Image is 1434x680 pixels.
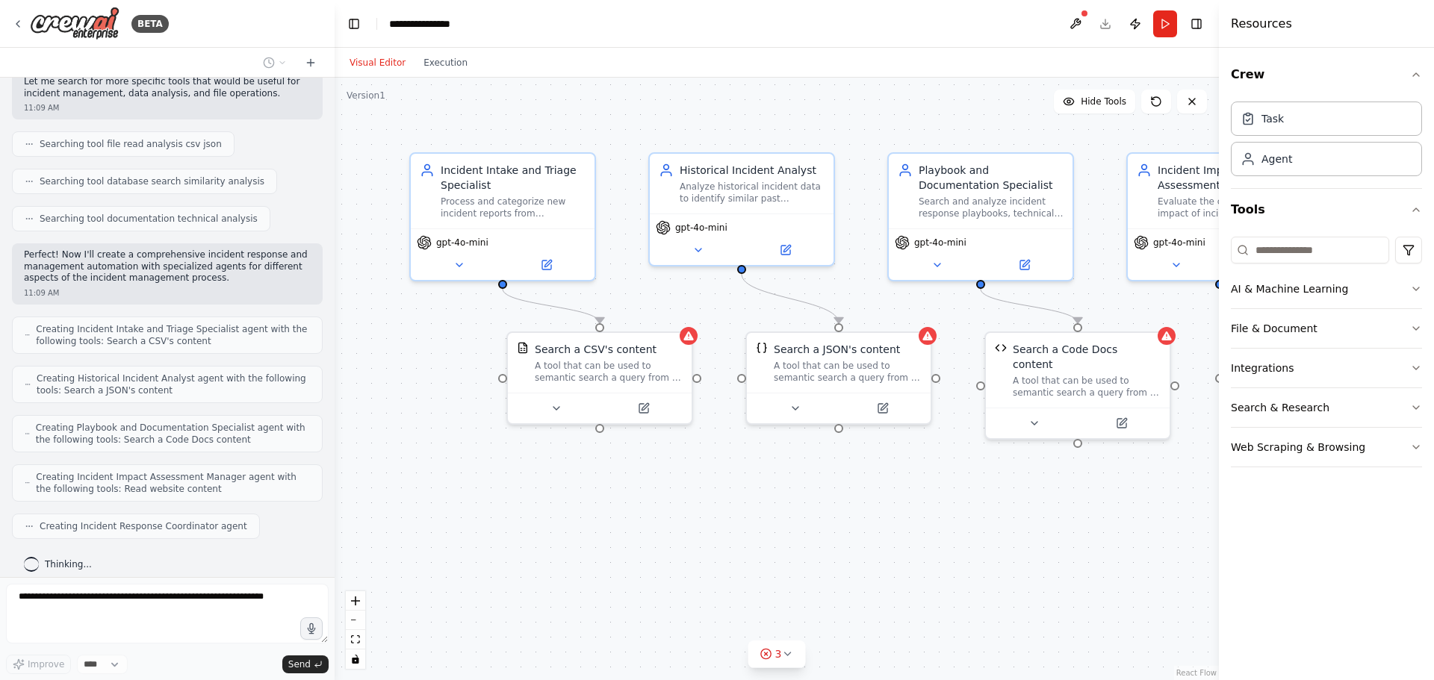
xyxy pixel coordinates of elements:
div: Playbook and Documentation SpecialistSearch and analyze incident response playbooks, technical do... [887,152,1074,281]
span: Thinking... [45,558,92,570]
div: Search a CSV's content [535,342,657,357]
button: Open in side panel [504,256,589,274]
div: Version 1 [347,90,385,102]
span: Creating Historical Incident Analyst agent with the following tools: Search a JSON's content [37,372,310,396]
span: gpt-4o-mini [1153,237,1205,249]
div: Task [1261,111,1284,126]
button: File & Document [1231,309,1422,348]
nav: breadcrumb [389,16,464,31]
span: Searching tool file read analysis csv json [40,138,222,150]
button: Web Scraping & Browsing [1231,428,1422,467]
span: 3 [775,646,782,661]
div: Incident Intake and Triage SpecialistProcess and categorize new incident reports from {incident_s... [409,152,596,281]
h4: Resources [1231,15,1292,33]
button: zoom out [346,611,365,630]
img: JSONSearchTool [756,342,768,354]
button: AI & Machine Learning [1231,269,1422,308]
button: Hide left sidebar [344,13,364,34]
img: CSVSearchTool [517,342,529,354]
span: Searching tool documentation technical analysis [40,213,258,225]
button: Improve [6,655,71,674]
div: Incident Impact Assessment Manager [1158,163,1303,193]
button: Integrations [1231,349,1422,387]
button: Start a new chat [299,54,323,72]
button: Switch to previous chat [257,54,293,72]
span: Send [288,658,311,670]
button: Search & Research [1231,388,1422,427]
a: React Flow attribution [1176,669,1217,677]
div: Agent [1261,152,1292,166]
div: A tool that can be used to semantic search a query from a CSV's content. [535,360,683,384]
div: React Flow controls [346,591,365,669]
span: Creating Incident Intake and Triage Specialist agent with the following tools: Search a CSV's con... [36,323,310,347]
div: CSVSearchToolSearch a CSV's contentA tool that can be used to semantic search a query from a CSV'... [506,331,693,425]
div: Incident Impact Assessment ManagerEvaluate the comprehensive impact of incidents on customers, bu... [1126,152,1313,281]
button: Hide right sidebar [1186,13,1207,34]
div: A tool that can be used to semantic search a query from a Code Docs content. [1013,375,1161,399]
button: Execution [415,54,477,72]
button: Tools [1231,189,1422,231]
span: Improve [28,658,64,670]
div: Process and categorize new incident reports from {incident_source}, perform initial severity asse... [441,196,586,219]
div: CodeDocsSearchToolSearch a Code Docs contentA tool that can be used to semantic search a query fr... [984,331,1171,440]
div: Evaluate the comprehensive impact of incidents on customers, business operations, and system perf... [1158,196,1303,219]
button: 3 [748,640,806,668]
button: zoom in [346,591,365,611]
button: Open in side panel [743,241,828,259]
p: Let me search for more specific tools that would be useful for incident management, data analysis... [24,76,311,99]
span: Creating Playbook and Documentation Specialist agent with the following tools: Search a Code Docs... [36,422,310,446]
button: Send [282,655,329,673]
div: Crew [1231,96,1422,188]
button: Open in side panel [840,399,925,417]
span: Hide Tools [1081,96,1126,107]
div: A tool that can be used to semantic search a query from a JSON's content. [774,360,922,384]
button: Click to speak your automation idea [300,617,323,640]
div: Playbook and Documentation Specialist [919,163,1064,193]
p: Perfect! Now I'll create a comprehensive incident response and management automation with special... [24,249,311,284]
div: Analyze historical incident data to identify similar past incidents, extract patterns and trends,... [680,181,825,205]
g: Edge from d094f8d9-ab11-4aae-b15d-1e6e260e14ff to 31472848-2489-499a-9efb-8d9382c97dc1 [973,289,1085,323]
span: Creating Incident Impact Assessment Manager agent with the following tools: Read website content [36,471,310,495]
div: Search a Code Docs content [1013,342,1161,372]
span: gpt-4o-mini [436,237,488,249]
span: gpt-4o-mini [675,222,727,234]
span: gpt-4o-mini [914,237,966,249]
div: Historical Incident Analyst [680,163,825,178]
div: Search a JSON's content [774,342,900,357]
button: Open in side panel [601,399,686,417]
button: Open in side panel [1079,414,1164,432]
button: fit view [346,630,365,649]
div: Historical Incident AnalystAnalyze historical incident data to identify similar past incidents, e... [648,152,835,266]
g: Edge from f459a456-9566-4975-bcc7-cffc565b4357 to 313930a8-1622-4c2a-9aa3-23644e010190 [495,289,607,323]
div: 11:09 AM [24,102,311,113]
button: toggle interactivity [346,649,365,669]
button: Open in side panel [982,256,1067,274]
g: Edge from 4ca30610-183f-4f3a-82cd-2bd76f6c22d4 to 5e61846c-44dd-494d-ba2c-e932833f16e0 [1212,289,1324,323]
div: Incident Intake and Triage Specialist [441,163,586,193]
div: Search and analyze incident response playbooks, technical documentation, and bridge notes to iden... [919,196,1064,219]
div: BETA [131,15,169,33]
span: Searching tool database search similarity analysis [40,175,264,187]
div: JSONSearchToolSearch a JSON's contentA tool that can be used to semantic search a query from a JS... [745,331,932,425]
g: Edge from bcf3f8fe-1347-4286-9079-2543df4a43b5 to 7b3d77ed-0d2b-419a-a9fa-cb5f5c3f5cde [734,274,846,323]
div: 11:09 AM [24,287,311,299]
div: Tools [1231,231,1422,479]
img: CodeDocsSearchTool [995,342,1007,354]
button: Crew [1231,54,1422,96]
button: Visual Editor [341,54,415,72]
img: Logo [30,7,119,40]
button: Hide Tools [1054,90,1135,113]
span: Creating Incident Response Coordinator agent [40,520,247,532]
